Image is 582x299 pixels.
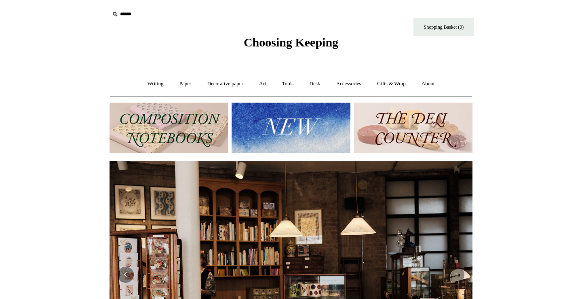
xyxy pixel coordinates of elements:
[414,73,442,95] a: About
[200,73,251,95] a: Decorative paper
[275,73,301,95] a: Tools
[370,73,413,95] a: Gifts & Wrap
[244,36,338,49] span: Choosing Keeping
[140,73,171,95] a: Writing
[110,103,228,153] img: 202302 Composition ledgers.jpg__PID:69722ee6-fa44-49dd-a067-31375e5d54ec
[354,103,472,153] img: The Deli Counter
[413,18,474,36] a: Shopping Basket (0)
[172,73,199,95] a: Paper
[252,73,273,95] a: Art
[118,267,134,283] button: Previous
[232,103,350,153] img: New.jpg__PID:f73bdf93-380a-4a35-bcfe-7823039498e1
[329,73,369,95] a: Accessories
[244,42,338,48] a: Choosing Keeping
[302,73,328,95] a: Desk
[448,267,464,283] button: Next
